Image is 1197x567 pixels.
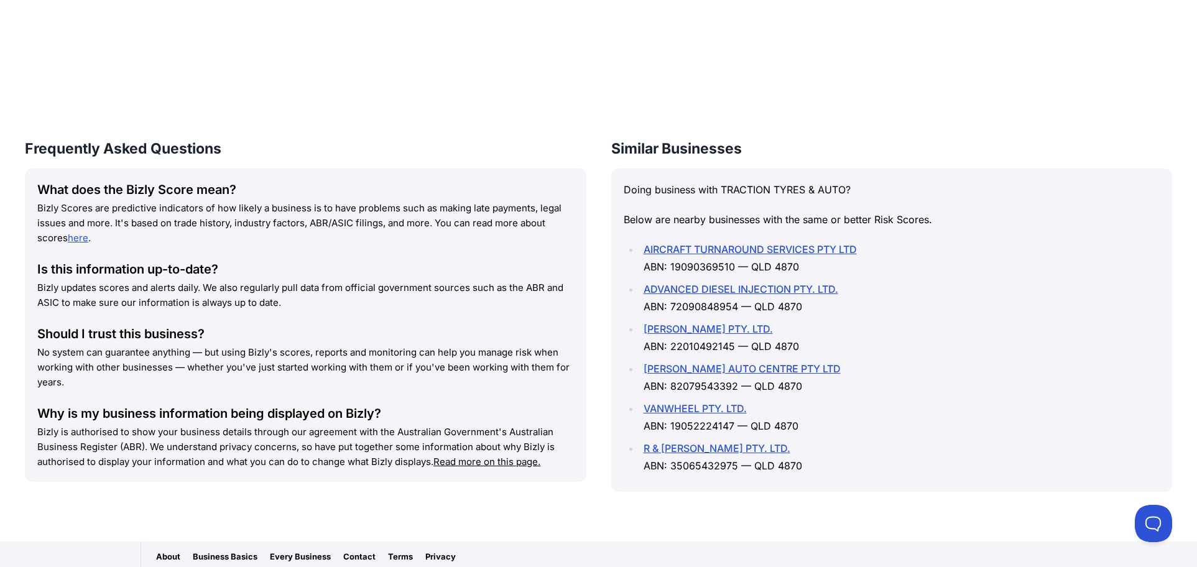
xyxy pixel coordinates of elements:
[640,400,1160,435] li: ABN: 19052224147 — QLD 4870
[37,260,574,278] div: Is this information up-to-date?
[624,181,1160,198] p: Doing business with TRACTION TYRES & AUTO?
[644,283,838,295] a: ADVANCED DIESEL INJECTION PTY. LTD.
[433,456,540,468] a: Read more on this page.
[644,243,857,256] a: AIRCRAFT TURNAROUND SERVICES PTY LTD
[640,280,1160,315] li: ABN: 72090848954 — QLD 4870
[37,280,574,310] p: Bizly updates scores and alerts daily. We also regularly pull data from official government sourc...
[270,550,331,563] a: Every Business
[37,325,574,343] div: Should I trust this business?
[388,550,413,563] a: Terms
[624,211,1160,228] p: Below are nearby businesses with the same or better Risk Scores.
[644,402,747,415] a: VANWHEEL PTY. LTD.
[68,232,88,244] a: here
[1135,505,1172,542] iframe: Toggle Customer Support
[37,425,574,469] p: Bizly is authorised to show your business details through our agreement with the Australian Gover...
[640,320,1160,355] li: ABN: 22010492145 — QLD 4870
[156,550,180,563] a: About
[640,360,1160,395] li: ABN: 82079543392 — QLD 4870
[640,241,1160,275] li: ABN: 19090369510 — QLD 4870
[37,201,574,246] p: Bizly Scores are predictive indicators of how likely a business is to have problems such as makin...
[25,139,586,159] h3: Frequently Asked Questions
[644,442,790,454] a: R & [PERSON_NAME] PTY. LTD.
[37,405,574,422] div: Why is my business information being displayed on Bizly?
[37,181,574,198] div: What does the Bizly Score mean?
[425,550,456,563] a: Privacy
[37,345,574,390] p: No system can guarantee anything — but using Bizly's scores, reports and monitoring can help you ...
[611,139,1173,159] h3: Similar Businesses
[640,440,1160,474] li: ABN: 35065432975 — QLD 4870
[644,323,773,335] a: [PERSON_NAME] PTY. LTD.
[644,362,841,375] a: [PERSON_NAME] AUTO CENTRE PTY LTD
[193,550,257,563] a: Business Basics
[343,550,376,563] a: Contact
